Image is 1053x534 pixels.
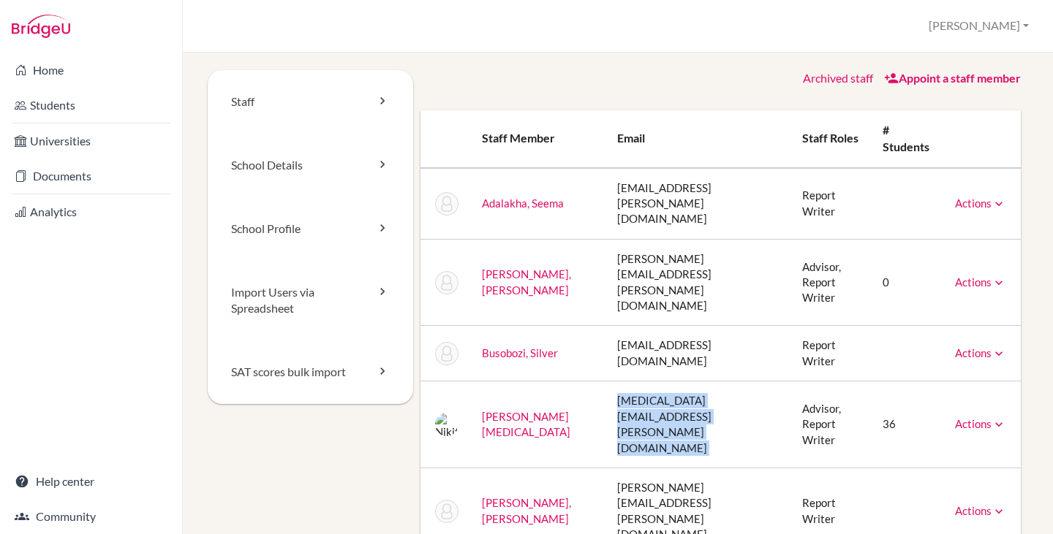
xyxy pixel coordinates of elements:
th: Email [605,110,791,168]
a: School Details [208,134,413,197]
th: Staff roles [790,110,871,168]
td: 36 [871,381,943,468]
a: Help center [3,467,179,496]
button: [PERSON_NAME] [922,12,1035,39]
a: Archived staff [803,71,873,85]
a: [PERSON_NAME], [PERSON_NAME] [482,496,571,525]
a: [PERSON_NAME], [PERSON_NAME] [482,267,571,296]
a: Universities [3,126,179,156]
td: 0 [871,239,943,326]
a: Busobozi, Silver [482,346,558,359]
td: [EMAIL_ADDRESS][DOMAIN_NAME] [605,326,791,381]
a: Actions [955,417,1006,430]
a: Appoint a staff member [884,71,1021,85]
a: Students [3,91,179,120]
img: Nikita Gidwani [435,413,458,436]
img: John Peter [435,500,458,523]
a: Staff [208,70,413,134]
a: Actions [955,346,1006,359]
img: Silver Busobozi [435,342,458,365]
td: [EMAIL_ADDRESS][PERSON_NAME][DOMAIN_NAME] [605,168,791,240]
a: Home [3,56,179,85]
a: SAT scores bulk import [208,340,413,404]
td: Report Writer [790,168,871,240]
a: Analytics [3,197,179,226]
th: # students [871,110,943,168]
td: [MEDICAL_DATA][EMAIL_ADDRESS][PERSON_NAME][DOMAIN_NAME] [605,381,791,468]
td: [PERSON_NAME][EMAIL_ADDRESS][PERSON_NAME][DOMAIN_NAME] [605,239,791,326]
a: Documents [3,161,179,191]
a: Community [3,502,179,531]
td: Report Writer [790,326,871,381]
img: Charles Arthur Johnson [435,271,458,294]
a: Actions [955,275,1006,289]
a: School Profile [208,197,413,261]
img: Seema Adalakha [435,192,458,215]
a: Actions [955,197,1006,210]
a: Import Users via Spreadsheet [208,261,413,341]
a: Adalakha, Seema [482,197,564,210]
td: Advisor, Report Writer [790,381,871,468]
th: Staff member [470,110,605,168]
img: Bridge-U [12,15,70,38]
a: [PERSON_NAME][MEDICAL_DATA] [482,410,570,438]
td: Advisor, Report Writer [790,239,871,326]
a: Actions [955,504,1006,517]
